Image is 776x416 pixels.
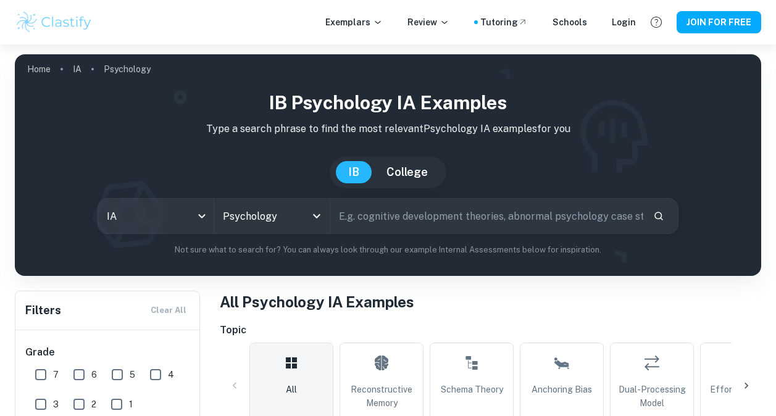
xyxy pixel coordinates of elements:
span: 7 [53,368,59,381]
button: JOIN FOR FREE [677,11,761,33]
span: 3 [53,397,59,411]
h6: Grade [25,345,191,360]
p: Type a search phrase to find the most relevant Psychology IA examples for you [25,122,751,136]
input: E.g. cognitive development theories, abnormal psychology case studies, social psychology experime... [330,199,644,233]
p: Not sure what to search for? You can always look through our example Internal Assessments below f... [25,244,751,256]
button: Search [648,206,669,227]
span: 4 [168,368,174,381]
button: Open [308,207,325,225]
img: Clastify logo [15,10,93,35]
a: Schools [553,15,587,29]
p: Review [407,15,449,29]
span: Dual-Processing Model [615,383,688,410]
p: Exemplars [325,15,383,29]
span: 2 [91,397,96,411]
a: IA [73,60,81,78]
span: 1 [129,397,133,411]
button: IB [336,161,372,183]
button: Help and Feedback [646,12,667,33]
span: Reconstructive Memory [345,383,418,410]
a: Login [612,15,636,29]
span: 6 [91,368,97,381]
h1: IB Psychology IA examples [25,89,751,117]
span: All [286,383,297,396]
span: Anchoring Bias [532,383,592,396]
button: College [374,161,440,183]
a: Tutoring [480,15,528,29]
h6: Filters [25,302,61,319]
div: IA [98,199,214,233]
h6: Topic [220,323,761,338]
span: 5 [130,368,135,381]
img: profile cover [15,54,761,276]
p: Psychology [104,62,151,76]
a: Home [27,60,51,78]
span: Schema Theory [441,383,503,396]
h1: All Psychology IA Examples [220,291,761,313]
span: Effort Heuristic [710,383,774,396]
